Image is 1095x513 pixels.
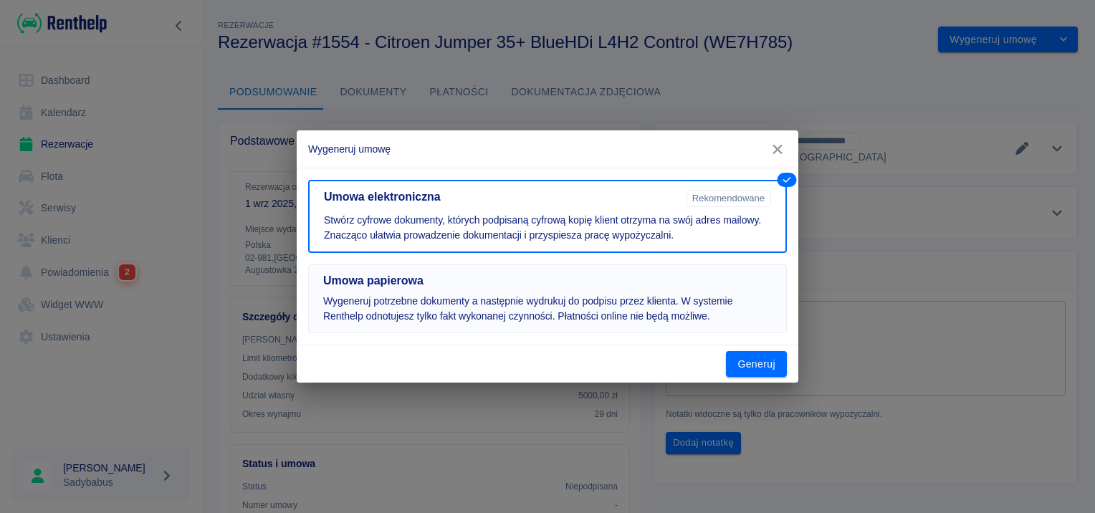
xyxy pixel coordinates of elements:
h5: Umowa elektroniczna [324,190,680,204]
p: Wygeneruj potrzebne dokumenty a następnie wydrukuj do podpisu przez klienta. W systemie Renthelp ... [323,294,772,324]
span: Rekomendowane [687,193,770,203]
button: Umowa elektronicznaRekomendowaneStwórz cyfrowe dokumenty, których podpisaną cyfrową kopię klient ... [308,180,787,253]
h5: Umowa papierowa [323,274,772,288]
h2: Wygeneruj umowę [297,130,798,168]
button: Generuj [726,351,787,378]
p: Stwórz cyfrowe dokumenty, których podpisaną cyfrową kopię klient otrzyma na swój adres mailowy. Z... [324,213,771,243]
button: Umowa papierowaWygeneruj potrzebne dokumenty a następnie wydrukuj do podpisu przez klienta. W sys... [308,264,787,333]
